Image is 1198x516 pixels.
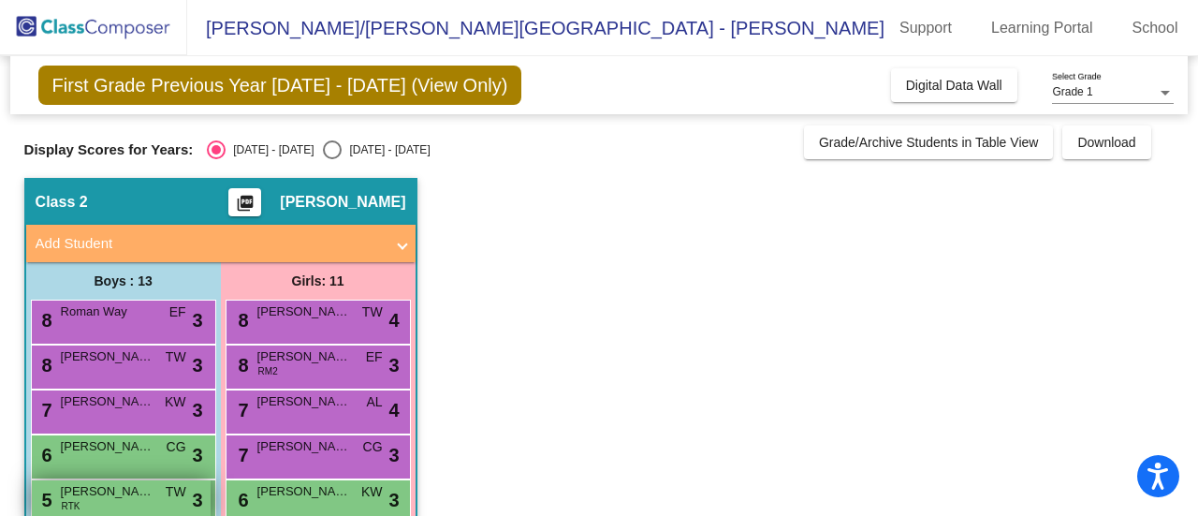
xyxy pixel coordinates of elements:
span: 3 [192,441,202,469]
span: Download [1077,135,1135,150]
span: 5 [37,490,52,510]
span: Digital Data Wall [906,78,1002,93]
span: 3 [192,486,202,514]
span: 7 [37,400,52,420]
span: [PERSON_NAME] [61,347,154,366]
span: TW [362,302,383,322]
span: [PERSON_NAME] [61,482,154,501]
span: [PERSON_NAME] [257,437,351,456]
span: Grade/Archive Students in Table View [819,135,1039,150]
span: [PERSON_NAME]/[PERSON_NAME][GEOGRAPHIC_DATA] - [PERSON_NAME] [187,13,884,43]
span: RM2 [258,364,278,378]
span: EF [366,347,383,367]
span: CG [363,437,383,457]
span: 6 [37,445,52,465]
span: 7 [234,445,249,465]
span: [PERSON_NAME] [61,437,154,456]
mat-panel-title: Add Student [36,233,384,255]
span: 4 [388,396,399,424]
a: Support [884,13,967,43]
span: TW [166,482,186,502]
mat-expansion-panel-header: Add Student [26,225,416,262]
span: First Grade Previous Year [DATE] - [DATE] (View Only) [38,66,522,105]
span: [PERSON_NAME] [280,193,405,212]
span: 3 [388,441,399,469]
span: KW [361,482,383,502]
span: 7 [234,400,249,420]
div: Boys : 13 [26,262,221,300]
mat-icon: picture_as_pdf [234,194,256,220]
button: Download [1062,125,1150,159]
span: Display Scores for Years: [24,141,194,158]
span: TW [166,347,186,367]
span: AL [366,392,382,412]
div: [DATE] - [DATE] [226,141,314,158]
span: 8 [234,355,249,376]
span: 3 [192,351,202,379]
span: RTK [62,499,80,513]
span: [PERSON_NAME] [257,482,351,501]
span: [PERSON_NAME] [61,392,154,411]
span: 3 [388,486,399,514]
div: Girls: 11 [221,262,416,300]
button: Print Students Details [228,188,261,216]
span: 3 [192,306,202,334]
a: Learning Portal [976,13,1108,43]
button: Digital Data Wall [891,68,1017,102]
mat-radio-group: Select an option [207,140,430,159]
div: [DATE] - [DATE] [342,141,430,158]
span: 3 [388,351,399,379]
a: School [1118,13,1193,43]
span: 8 [37,355,52,376]
span: 6 [234,490,249,510]
span: EF [169,302,186,322]
span: 4 [388,306,399,334]
span: KW [165,392,186,412]
span: 8 [37,310,52,331]
span: Grade 1 [1052,85,1092,98]
span: 3 [192,396,202,424]
span: CG [167,437,186,457]
span: Roman Way [61,302,154,321]
span: 8 [234,310,249,331]
button: Grade/Archive Students in Table View [804,125,1054,159]
span: [PERSON_NAME] [257,392,351,411]
span: Class 2 [36,193,88,212]
span: [PERSON_NAME] [257,302,351,321]
span: [PERSON_NAME] [257,347,351,366]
